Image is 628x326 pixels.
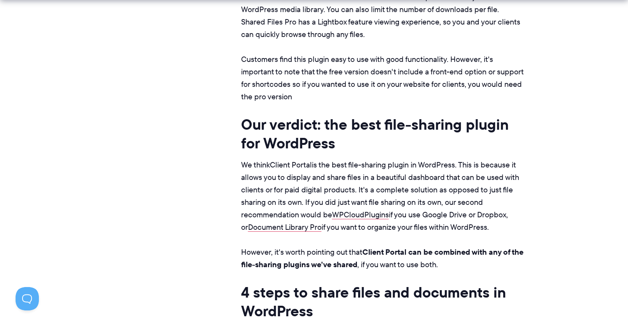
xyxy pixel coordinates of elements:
h2: 4 steps to share files and documents in WordPress [241,283,523,321]
h2: Our verdict: the best file-sharing plugin for WordPress [241,115,523,153]
p: Customers find this plugin easy to use with good functionality. However, it's important to note t... [241,53,523,103]
iframe: Toggle Customer Support [16,287,39,310]
p: We think is the best file-sharing plugin in WordPress. This is because it allows you to display a... [241,159,523,233]
p: However, it's worth pointing out that , if you want to use both. [241,246,523,271]
a: WPCloudPlugins [332,209,389,220]
a: Client Portal [270,159,312,170]
a: Document Library Pro [248,222,322,233]
strong: Client Portal can be combined with any of the file-sharing plugins we've shared [241,246,523,270]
